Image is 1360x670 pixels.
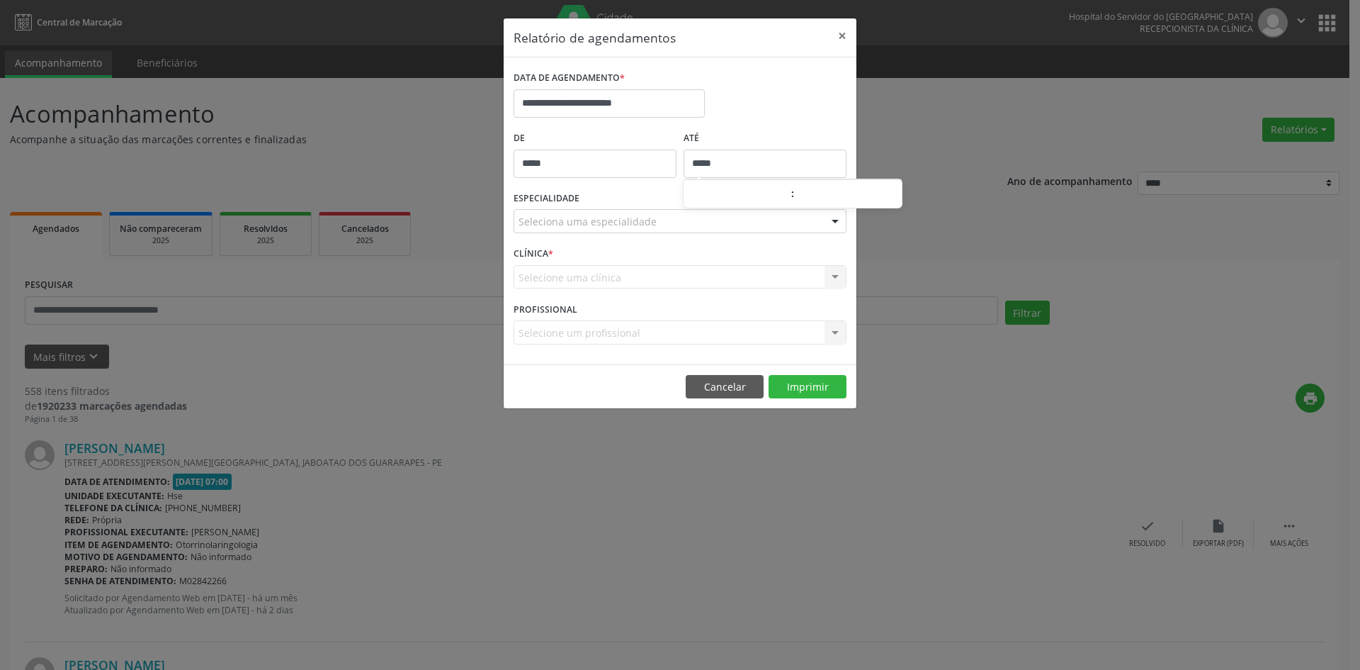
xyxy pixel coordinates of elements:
label: DATA DE AGENDAMENTO [514,67,625,89]
input: Hour [684,181,790,209]
label: ATÉ [684,128,846,150]
span: : [790,179,795,208]
button: Close [828,18,856,53]
span: Seleciona uma especialidade [518,214,657,229]
label: PROFISSIONAL [514,298,577,320]
h5: Relatório de agendamentos [514,28,676,47]
label: ESPECIALIDADE [514,188,579,210]
label: CLÍNICA [514,243,553,265]
button: Cancelar [686,375,764,399]
button: Imprimir [769,375,846,399]
label: De [514,128,676,150]
input: Minute [795,181,902,209]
